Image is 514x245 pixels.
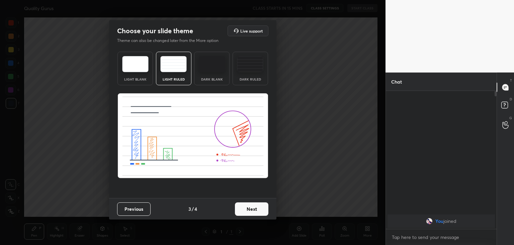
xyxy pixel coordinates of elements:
button: Next [235,202,268,216]
h4: 4 [194,205,197,212]
p: Theme can also be changed later from the More option [117,38,226,44]
h4: 3 [188,205,191,212]
img: darkRuledTheme.de295e13.svg [237,56,263,72]
img: 3ec007b14afa42208d974be217fe0491.jpg [426,218,433,225]
div: grid [386,213,497,229]
h5: Live support [240,29,263,33]
p: T [510,78,512,83]
div: Dark Blank [198,78,225,81]
img: lightRuledTheme.5fabf969.svg [160,56,187,72]
h4: / [192,205,194,212]
img: lightTheme.e5ed3b09.svg [122,56,149,72]
span: joined [443,218,456,224]
p: D [510,97,512,102]
span: You [435,218,443,224]
div: Dark Ruled [237,78,264,81]
div: Light Blank [122,78,149,81]
p: Chat [386,73,407,91]
h2: Choose your slide theme [117,27,193,35]
img: lightRuledThemeBanner.591256ff.svg [117,93,268,179]
img: darkTheme.f0cc69e5.svg [199,56,225,72]
div: Light Ruled [160,78,187,81]
p: G [509,115,512,120]
button: Previous [117,202,151,216]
